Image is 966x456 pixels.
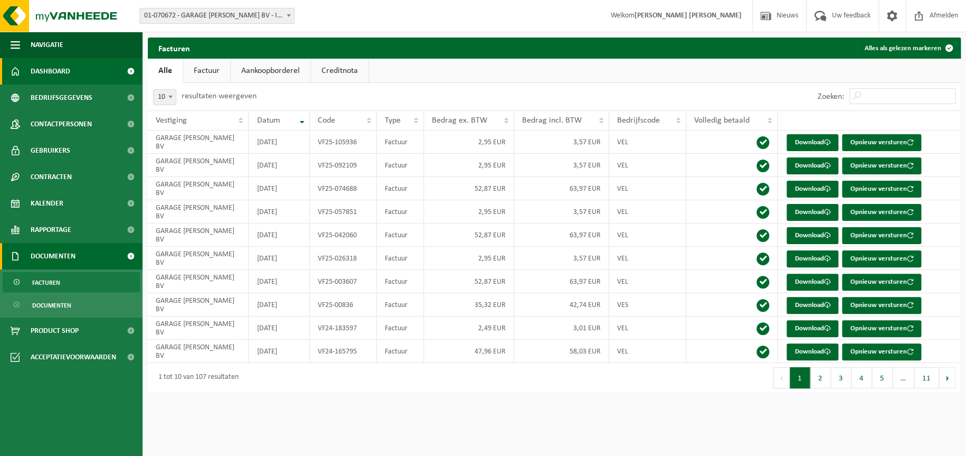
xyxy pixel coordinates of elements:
[424,270,514,293] td: 52,87 EUR
[249,293,309,317] td: [DATE]
[424,317,514,340] td: 2,49 EUR
[432,116,487,125] span: Bedrag ex. BTW
[522,116,582,125] span: Bedrag incl. BTW
[310,131,377,154] td: VF25-105936
[148,131,249,154] td: GARAGE [PERSON_NAME] BV
[377,340,424,363] td: Factuur
[842,297,921,314] button: Opnieuw versturen
[148,200,249,224] td: GARAGE [PERSON_NAME] BV
[249,317,309,340] td: [DATE]
[424,293,514,317] td: 35,32 EUR
[872,367,893,388] button: 5
[787,250,838,267] a: Download
[831,367,851,388] button: 3
[148,270,249,293] td: GARAGE [PERSON_NAME] BV
[249,270,309,293] td: [DATE]
[514,270,609,293] td: 63,97 EUR
[609,224,686,247] td: VEL
[249,131,309,154] td: [DATE]
[842,274,921,291] button: Opnieuw versturen
[249,154,309,177] td: [DATE]
[249,177,309,200] td: [DATE]
[310,154,377,177] td: VF25-092109
[377,293,424,317] td: Factuur
[377,131,424,154] td: Factuur
[893,367,914,388] span: …
[3,272,140,292] a: Facturen
[140,8,294,23] span: 01-070672 - GARAGE NAEYAERT BV - IZEGEM
[153,368,239,387] div: 1 tot 10 van 107 resultaten
[3,295,140,315] a: Documenten
[842,250,921,267] button: Opnieuw versturen
[787,157,838,174] a: Download
[787,343,838,360] a: Download
[31,85,92,111] span: Bedrijfsgegevens
[377,317,424,340] td: Factuur
[939,367,955,388] button: Next
[790,367,810,388] button: 1
[842,320,921,337] button: Opnieuw versturen
[31,318,79,344] span: Product Shop
[810,367,831,388] button: 2
[609,177,686,200] td: VEL
[32,273,60,293] span: Facturen
[310,247,377,270] td: VF25-026318
[154,90,176,105] span: 10
[424,340,514,363] td: 47,96 EUR
[148,247,249,270] td: GARAGE [PERSON_NAME] BV
[773,367,790,388] button: Previous
[249,247,309,270] td: [DATE]
[424,224,514,247] td: 52,87 EUR
[148,38,201,58] h2: Facturen
[183,59,230,83] a: Factuur
[787,181,838,198] a: Download
[377,224,424,247] td: Factuur
[842,204,921,221] button: Opnieuw versturen
[514,340,609,363] td: 58,03 EUR
[377,154,424,177] td: Factuur
[424,247,514,270] td: 2,95 EUR
[182,92,257,100] label: resultaten weergeven
[385,116,401,125] span: Type
[424,177,514,200] td: 52,87 EUR
[424,154,514,177] td: 2,95 EUR
[787,204,838,221] a: Download
[310,200,377,224] td: VF25-057851
[31,111,92,137] span: Contactpersonen
[377,177,424,200] td: Factuur
[787,320,838,337] a: Download
[31,243,75,269] span: Documenten
[310,177,377,200] td: VF25-074688
[249,340,309,363] td: [DATE]
[31,58,70,85] span: Dashboard
[32,295,71,315] span: Documenten
[514,177,609,200] td: 63,97 EUR
[318,116,335,125] span: Code
[231,59,310,83] a: Aankoopborderel
[842,157,921,174] button: Opnieuw versturen
[914,367,939,388] button: 11
[31,190,63,217] span: Kalender
[311,59,368,83] a: Creditnota
[514,293,609,317] td: 42,74 EUR
[249,224,309,247] td: [DATE]
[139,8,295,24] span: 01-070672 - GARAGE NAEYAERT BV - IZEGEM
[609,340,686,363] td: VEL
[694,116,750,125] span: Volledig betaald
[148,293,249,317] td: GARAGE [PERSON_NAME] BV
[148,224,249,247] td: GARAGE [PERSON_NAME] BV
[31,32,63,58] span: Navigatie
[377,270,424,293] td: Factuur
[148,154,249,177] td: GARAGE [PERSON_NAME] BV
[249,200,309,224] td: [DATE]
[310,270,377,293] td: VF25-003607
[787,134,838,151] a: Download
[31,217,71,243] span: Rapportage
[514,131,609,154] td: 3,57 EUR
[617,116,660,125] span: Bedrijfscode
[856,38,960,59] button: Alles als gelezen markeren
[310,317,377,340] td: VF24-183597
[31,137,70,164] span: Gebruikers
[609,317,686,340] td: VEL
[31,344,116,370] span: Acceptatievoorwaarden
